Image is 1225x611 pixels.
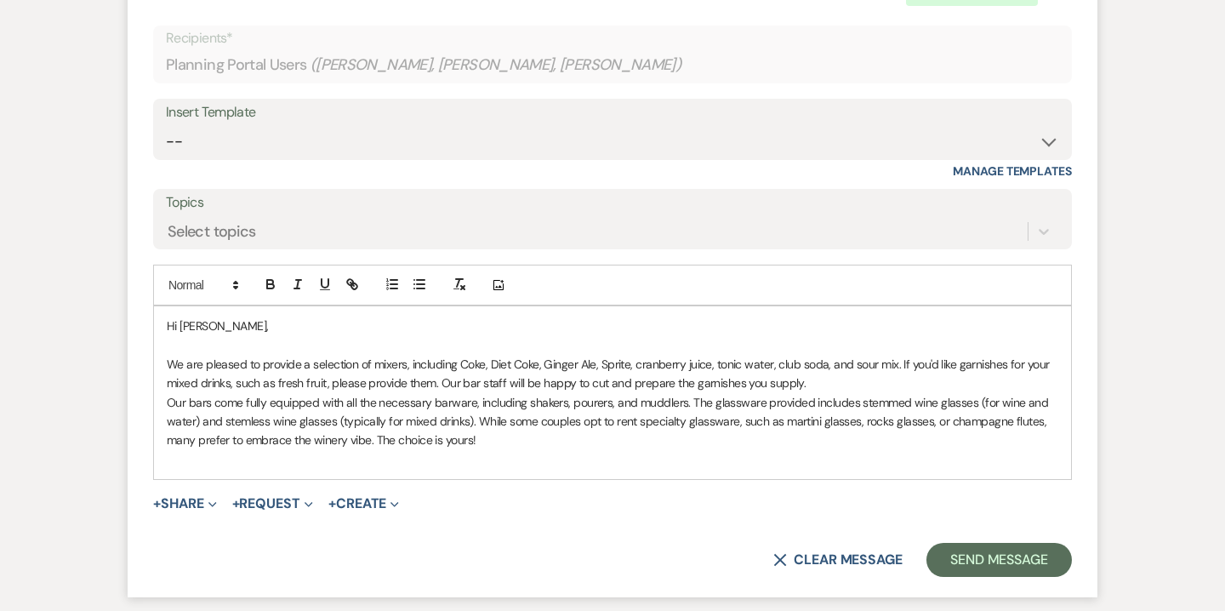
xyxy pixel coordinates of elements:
[167,395,1051,448] span: Our bars come fully equipped with all the necessary barware, including shakers, pourers, and mudd...
[166,27,1059,49] p: Recipients*
[166,49,1059,82] div: Planning Portal Users
[153,497,161,511] span: +
[232,497,240,511] span: +
[328,497,399,511] button: Create
[773,553,903,567] button: Clear message
[168,220,256,243] div: Select topics
[926,543,1072,577] button: Send Message
[166,100,1059,125] div: Insert Template
[311,54,682,77] span: ( [PERSON_NAME], [PERSON_NAME], [PERSON_NAME] )
[232,497,313,511] button: Request
[167,317,1058,335] p: Hi [PERSON_NAME],
[166,191,1059,215] label: Topics
[167,357,1052,391] span: We are pleased to provide a selection of mixers, including Coke, Diet Coke, Ginger Ale, Sprite, c...
[953,163,1072,179] a: Manage Templates
[153,497,217,511] button: Share
[328,497,336,511] span: +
